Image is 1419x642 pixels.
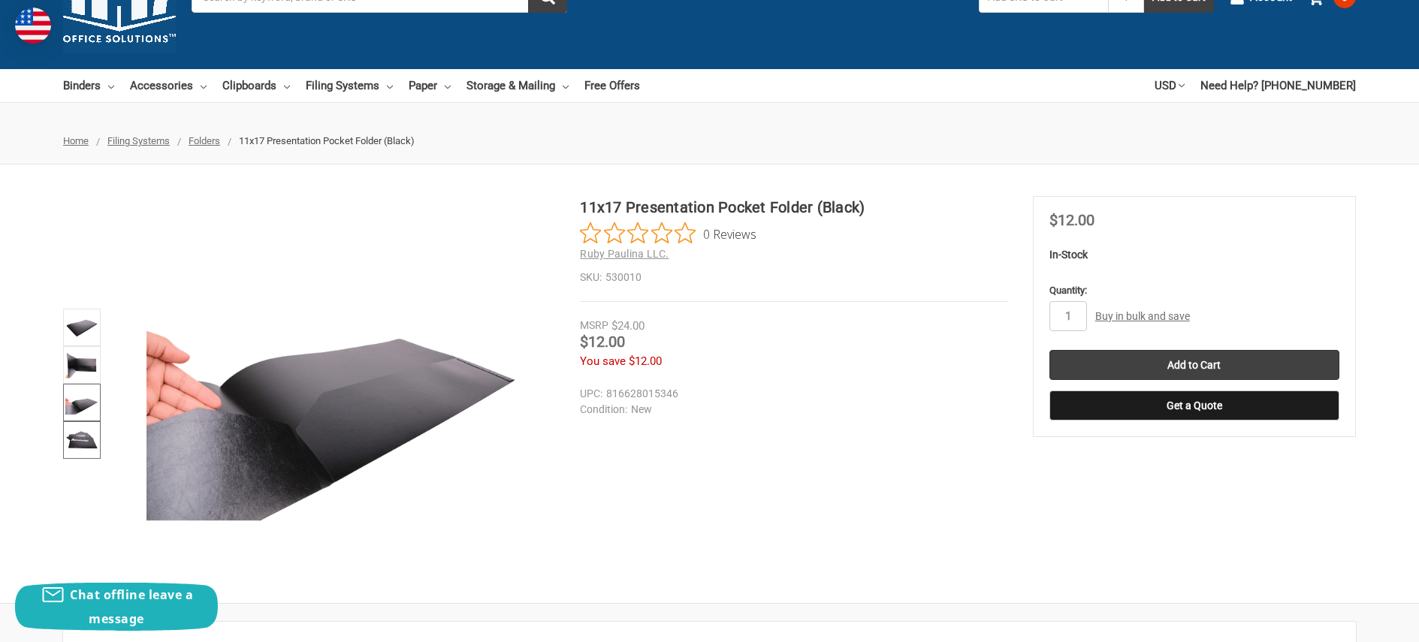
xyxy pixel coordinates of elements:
span: 0 Reviews [703,222,756,245]
a: Filing Systems [107,135,170,146]
iframe: Google Customer Reviews [1295,601,1419,642]
a: Folders [189,135,220,146]
dt: SKU: [580,270,602,285]
dt: Condition: [580,402,627,417]
span: You save [580,354,626,368]
button: Chat offline leave a message [15,583,218,631]
a: Binders [63,69,114,102]
span: 11x17 Presentation Pocket Folder (Black) [239,135,415,146]
p: In-Stock [1049,247,1339,263]
a: Accessories [130,69,207,102]
a: Ruby Paulina LLC. [580,248,669,260]
div: MSRP [580,318,608,333]
img: duty and tax information for United States [15,8,51,44]
a: Storage & Mailing [466,69,569,102]
h1: 11x17 Presentation Pocket Folder (Black) [580,196,1007,219]
a: USD [1155,69,1185,102]
img: 11x17 Presentation Pocket Folder (Black) [65,311,98,344]
img: 11x17 2 pocket folder holds 11" x 17" documents and drawings [65,386,98,419]
img: 11x17 Presentation Pocket Folder (Black) [146,196,522,571]
span: $12.00 [1049,211,1094,229]
dd: 530010 [580,270,1007,285]
img: 11x17 Presentation Pocket Folder (Black) [65,348,98,381]
a: Filing Systems [306,69,393,102]
img: 11x17 Presentation Pocket Folder (Black) [65,423,98,457]
a: Paper [409,69,451,102]
input: Add to Cart [1049,350,1339,380]
button: Rated 0 out of 5 stars from 0 reviews. Jump to reviews. [580,222,756,245]
dd: 816628015346 [580,386,1001,402]
a: Need Help? [PHONE_NUMBER] [1200,69,1356,102]
a: Clipboards [222,69,290,102]
a: Free Offers [584,69,640,102]
label: Quantity: [1049,283,1339,298]
button: Get a Quote [1049,390,1339,420]
dd: New [580,402,1001,417]
dt: UPC: [580,386,602,402]
span: $12.00 [629,354,662,368]
a: Buy in bulk and save [1095,310,1190,322]
span: Chat offline leave a message [70,586,193,627]
a: Home [63,135,89,146]
span: $24.00 [611,319,645,333]
span: $12.00 [580,333,625,351]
